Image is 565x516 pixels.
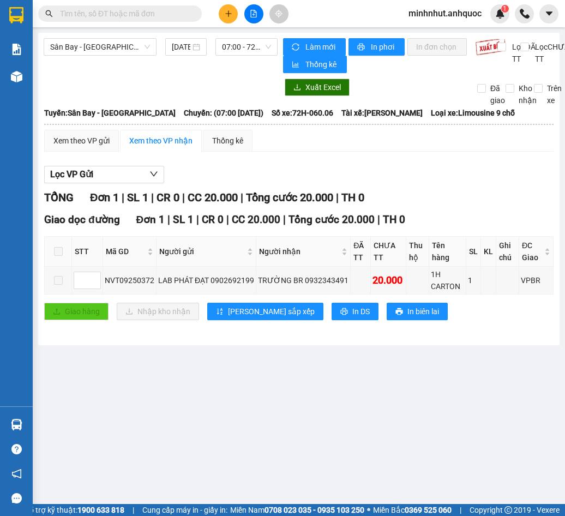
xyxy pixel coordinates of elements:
[305,58,338,70] span: Thống kê
[387,303,448,320] button: printerIn biên lai
[285,79,350,96] button: downloadXuất Excel
[367,508,370,512] span: ⚪️
[283,56,347,73] button: bar-chartThống kê
[241,191,243,204] span: |
[460,504,461,516] span: |
[258,274,348,286] div: TRƯỜNG BR 0932343491
[157,191,179,204] span: CR 0
[196,213,199,226] span: |
[226,213,229,226] span: |
[11,44,22,55] img: solution-icon
[357,43,366,52] span: printer
[44,191,74,204] span: TỔNG
[383,213,405,226] span: TH 0
[117,303,199,320] button: downloadNhập kho nhận
[259,245,339,257] span: Người nhận
[72,237,103,267] th: STT
[60,8,189,20] input: Tìm tên, số ĐT hoặc mã đơn
[219,4,238,23] button: plus
[275,10,282,17] span: aim
[348,38,405,56] button: printerIn phơi
[407,38,467,56] button: In đơn chọn
[151,191,154,204] span: |
[341,191,364,204] span: TH 0
[503,5,507,13] span: 1
[158,274,254,286] div: LAB PHÁT ĐẠT 0902692199
[44,166,164,183] button: Lọc VP Gửi
[207,303,323,320] button: sort-ascending[PERSON_NAME] sắp xếp
[230,504,364,516] span: Miền Nam
[44,303,109,320] button: uploadGiao hàng
[508,41,537,65] span: Lọc ĐÃ TT
[372,273,404,288] div: 20.000
[283,38,346,56] button: syncLàm mới
[228,305,315,317] span: [PERSON_NAME] sắp xếp
[159,245,245,257] span: Người gửi
[184,107,263,119] span: Chuyến: (07:00 [DATE])
[336,191,339,204] span: |
[105,274,154,286] div: NVT09250372
[522,239,542,263] span: ĐC Giao
[269,4,288,23] button: aim
[431,268,464,292] div: 1H CARTON
[77,506,124,514] strong: 1900 633 818
[103,267,157,295] td: NVT09250372
[352,305,370,317] span: In DS
[521,274,551,286] div: VPBR
[90,191,119,204] span: Đơn 1
[495,9,505,19] img: icon-new-feature
[407,305,439,317] span: In biên lai
[53,135,110,147] div: Xem theo VP gửi
[371,41,396,53] span: In phơi
[431,107,515,119] span: Loại xe: Limousine 9 chỗ
[44,213,120,226] span: Giao dọc đường
[305,41,337,53] span: Làm mới
[501,5,509,13] sup: 1
[133,504,134,516] span: |
[340,308,348,316] span: printer
[172,41,191,53] input: 12/09/2025
[136,213,165,226] span: Đơn 1
[222,39,271,55] span: 07:00 - 72H-060.06
[202,213,224,226] span: CR 0
[332,303,378,320] button: printerIn DS
[504,506,512,514] span: copyright
[129,135,193,147] div: Xem theo VP nhận
[486,82,509,106] span: Đã giao
[406,237,429,267] th: Thu hộ
[212,135,243,147] div: Thống kê
[481,237,496,267] th: KL
[283,213,286,226] span: |
[216,308,224,316] span: sort-ascending
[293,83,301,92] span: download
[142,504,227,516] span: Cung cấp máy in - giấy in:
[24,504,124,516] span: Hỗ trợ kỹ thuật:
[373,504,452,516] span: Miền Bắc
[149,170,158,178] span: down
[371,237,406,267] th: CHƯA TT
[232,213,280,226] span: CC 20.000
[468,274,479,286] div: 1
[395,308,403,316] span: printer
[400,7,490,20] span: minhnhut.anhquoc
[167,213,170,226] span: |
[106,245,145,257] span: Mã GD
[188,191,238,204] span: CC 20.000
[514,82,541,106] span: Kho nhận
[44,109,176,117] b: Tuyến: Sân Bay - [GEOGRAPHIC_DATA]
[539,4,558,23] button: caret-down
[250,10,257,17] span: file-add
[182,191,185,204] span: |
[45,10,53,17] span: search
[50,39,150,55] span: Sân Bay - Vũng Tàu
[50,167,93,181] span: Lọc VP Gửi
[9,7,23,23] img: logo-vxr
[11,71,22,82] img: warehouse-icon
[405,506,452,514] strong: 0369 525 060
[520,9,530,19] img: phone-icon
[544,9,554,19] span: caret-down
[122,191,124,204] span: |
[351,237,371,267] th: ĐÃ TT
[305,81,341,93] span: Xuất Excel
[11,419,22,430] img: warehouse-icon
